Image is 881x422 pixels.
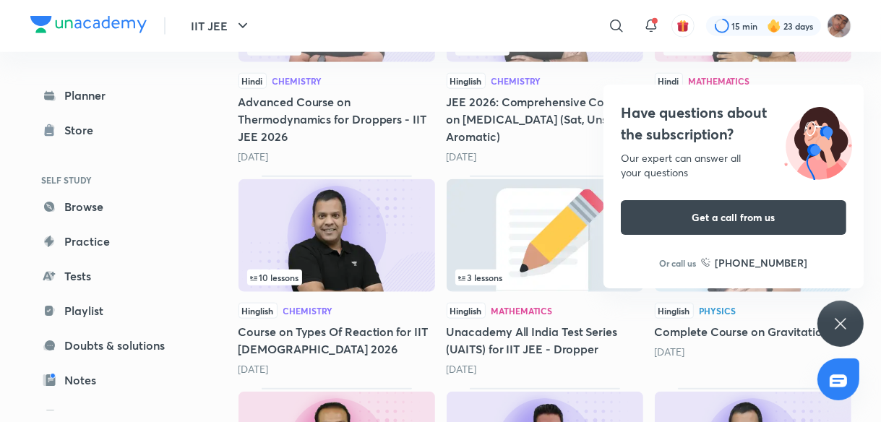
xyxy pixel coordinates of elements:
span: Hinglish [447,303,486,319]
img: Thumbnail [238,179,435,292]
a: Store [30,116,198,145]
div: 9 days ago [447,362,643,376]
div: 3 days ago [238,150,435,164]
button: Get a call from us [621,200,846,235]
img: Thumbnail [447,179,643,292]
h6: [PHONE_NUMBER] [715,255,808,270]
a: Company Logo [30,16,147,37]
div: Chemistry [272,77,322,85]
div: Mathematics [491,306,553,315]
div: left [247,270,426,285]
div: infocontainer [455,270,635,285]
span: 10 lessons [250,273,299,282]
button: IIT JEE [183,12,260,40]
a: Tests [30,262,198,290]
span: 3 lessons [458,273,503,282]
div: infocontainer [247,270,426,285]
h5: Complete Course on Gravitation [655,323,851,340]
div: Our expert can answer all your questions [621,151,846,180]
h5: Advanced Course on Thermodynamics for Droppers - IIT JEE 2026 [238,93,435,145]
div: 20 days ago [655,345,851,359]
span: Hinglish [655,303,694,319]
button: avatar [671,14,695,38]
div: Chemistry [491,77,541,85]
img: Rahul 2026 [827,14,851,38]
img: Company Logo [30,16,147,33]
h5: Unacademy All India Test Series (UAITS) for IIT JEE - Dropper [447,323,643,358]
a: Browse [30,192,198,221]
p: Or call us [660,257,697,270]
div: infosection [455,270,635,285]
a: Playlist [30,296,198,325]
a: Notes [30,366,198,395]
div: Mathematics [689,77,750,85]
h5: JEE 2026: Comprehensive Course on [MEDICAL_DATA] (Sat, Unsat and Aromatic) [447,93,643,145]
a: Doubts & solutions [30,331,198,360]
div: Unacademy All India Test Series (UAITS) for IIT JEE - Dropper [447,176,643,376]
img: streak [767,19,781,33]
div: 3 days ago [447,150,643,164]
span: Hinglish [447,73,486,89]
img: avatar [676,20,689,33]
img: ttu_illustration_new.svg [773,102,864,180]
a: [PHONE_NUMBER] [701,255,808,270]
div: 9 days ago [238,362,435,376]
div: Physics [700,306,736,315]
h5: Course on Types Of Reaction for IIT [DEMOGRAPHIC_DATA] 2026 [238,323,435,358]
span: Hindi [655,73,683,89]
span: Hinglish [238,303,278,319]
h6: SELF STUDY [30,168,198,192]
div: Store [65,121,103,139]
div: Course on Types Of Reaction for IIT JEE 2026 [238,176,435,376]
a: Practice [30,227,198,256]
div: infosection [247,270,426,285]
div: left [455,270,635,285]
div: Chemistry [283,306,333,315]
a: Planner [30,81,198,110]
h4: Have questions about the subscription? [621,102,846,145]
span: Hindi [238,73,267,89]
